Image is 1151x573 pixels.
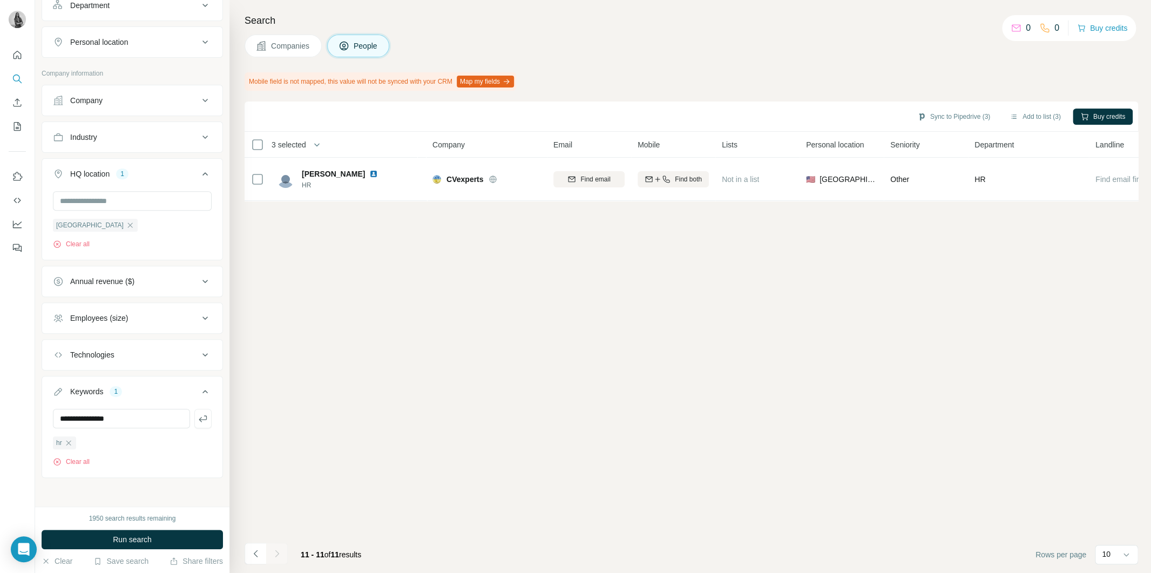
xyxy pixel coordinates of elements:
[638,139,660,150] span: Mobile
[580,174,610,184] span: Find email
[9,214,26,234] button: Dashboard
[9,93,26,112] button: Enrich CSV
[324,550,331,559] span: of
[675,174,702,184] span: Find both
[974,174,985,185] span: HR
[113,534,152,545] span: Run search
[722,139,737,150] span: Lists
[116,169,128,179] div: 1
[1054,22,1059,35] p: 0
[93,556,148,567] button: Save search
[302,180,391,190] span: HR
[1002,109,1068,125] button: Add to list (3)
[42,29,222,55] button: Personal location
[330,550,339,559] span: 11
[369,170,378,178] img: LinkedIn logo
[245,13,1138,28] h4: Search
[722,175,759,184] span: Not in a list
[70,276,134,287] div: Annual revenue ($)
[110,387,122,396] div: 1
[1093,112,1125,122] span: Buy credits
[170,556,223,567] button: Share filters
[432,139,465,150] span: Company
[9,167,26,186] button: Use Surfe on LinkedIn
[53,239,90,249] button: Clear all
[42,530,223,549] button: Run search
[271,41,310,51] span: Companies
[42,87,222,113] button: Company
[890,139,919,150] span: Seniority
[42,342,222,368] button: Technologies
[806,174,815,185] span: 🇺🇸
[9,69,26,89] button: Search
[9,191,26,210] button: Use Surfe API
[446,174,483,185] span: CVexperts
[70,132,97,143] div: Industry
[11,536,37,562] div: Open Intercom Messenger
[9,45,26,65] button: Quick start
[910,109,998,125] button: Sync to Pipedrive (3)
[70,168,110,179] div: HQ location
[553,171,625,187] button: Find email
[56,438,62,448] span: hr
[42,69,223,78] p: Company information
[457,76,514,87] button: Map my fields
[301,550,361,559] span: results
[553,139,572,150] span: Email
[1102,549,1111,559] p: 10
[820,174,877,185] span: [GEOGRAPHIC_DATA]
[1095,139,1124,150] span: Landline
[70,386,103,397] div: Keywords
[302,168,365,179] span: [PERSON_NAME]
[89,514,176,523] div: 1950 search results remaining
[806,139,864,150] span: Personal location
[432,175,441,184] img: Logo of CVexperts
[56,220,124,230] span: [GEOGRAPHIC_DATA]
[301,550,324,559] span: 11 - 11
[9,117,26,136] button: My lists
[1073,109,1133,125] button: Buy credits
[277,171,294,188] img: Avatar
[42,124,222,150] button: Industry
[42,268,222,294] button: Annual revenue ($)
[70,313,128,323] div: Employees (size)
[42,379,222,409] button: Keywords1
[70,95,103,106] div: Company
[70,37,128,48] div: Personal location
[9,11,26,28] img: Avatar
[42,161,222,191] button: HQ location1
[354,41,378,51] span: People
[272,139,306,150] span: 3 selected
[1077,21,1127,36] button: Buy credits
[1035,549,1086,560] span: Rows per page
[245,543,266,564] button: Navigate to previous page
[1026,22,1031,35] p: 0
[42,556,72,567] button: Clear
[53,457,90,467] button: Clear all
[974,139,1014,150] span: Department
[9,238,26,258] button: Feedback
[42,305,222,331] button: Employees (size)
[1095,175,1145,184] span: Find email first
[890,175,909,184] span: Other
[70,349,114,360] div: Technologies
[245,72,516,91] div: Mobile field is not mapped, this value will not be synced with your CRM
[638,171,709,187] button: Find both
